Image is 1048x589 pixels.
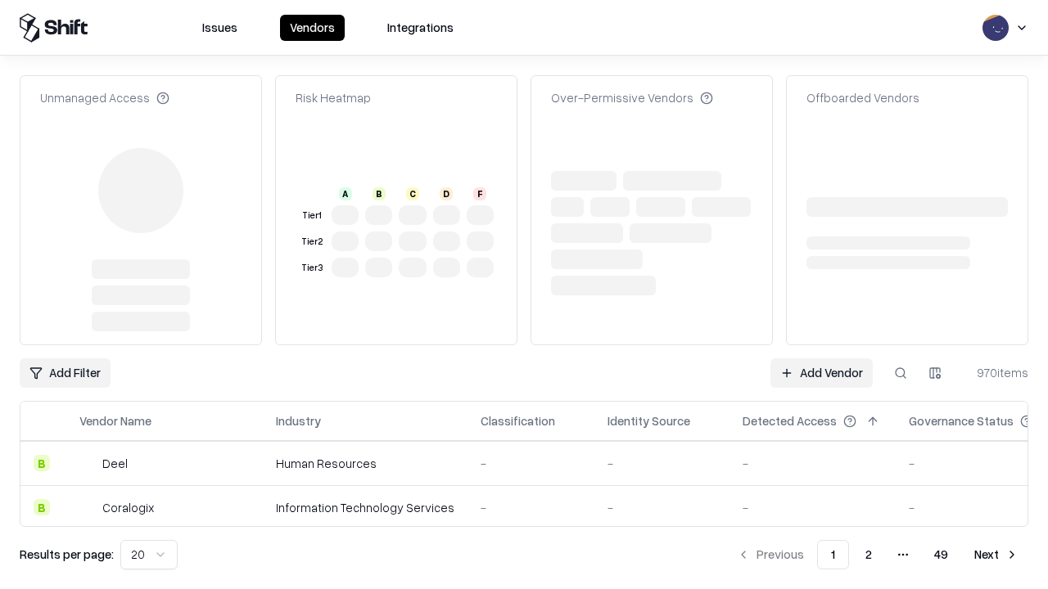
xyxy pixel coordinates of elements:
button: Issues [192,15,247,41]
div: F [473,187,486,200]
div: B [373,187,386,200]
button: Integrations [377,15,463,41]
div: B [34,455,50,471]
p: Results per page: [20,546,114,563]
div: B [34,499,50,515]
a: Add Vendor [770,358,873,388]
div: Unmanaged Access [40,89,169,106]
div: - [743,455,883,472]
div: Tier 1 [299,209,325,223]
div: Information Technology Services [276,499,454,516]
div: - [481,499,581,516]
div: Classification [481,412,555,429]
button: Vendors [280,15,345,41]
button: Add Filter [20,358,111,388]
div: Coralogix [102,499,154,516]
div: - [481,455,581,472]
div: Industry [276,412,321,429]
div: Risk Heatmap [296,89,371,106]
div: Offboarded Vendors [806,89,919,106]
img: Coralogix [79,499,96,515]
button: Next [964,540,1028,569]
div: 970 items [963,364,1028,381]
div: Governance Status [909,412,1014,429]
img: Deel [79,455,96,471]
button: 2 [852,540,885,569]
div: Vendor Name [79,412,151,429]
div: - [743,499,883,516]
div: Deel [102,455,128,472]
div: Identity Source [608,412,690,429]
div: D [440,187,453,200]
div: A [339,187,352,200]
div: Tier 2 [299,235,325,249]
div: - [608,455,716,472]
button: 49 [921,540,961,569]
div: C [406,187,419,200]
div: Over-Permissive Vendors [551,89,713,106]
button: 1 [817,540,849,569]
div: Detected Access [743,412,837,429]
div: Tier 3 [299,261,325,275]
nav: pagination [727,540,1028,569]
div: Human Resources [276,455,454,472]
div: - [608,499,716,516]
